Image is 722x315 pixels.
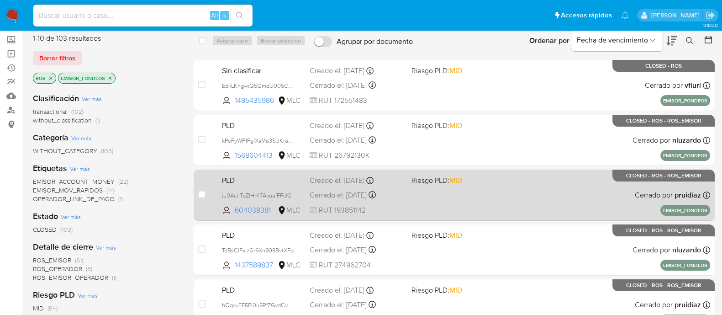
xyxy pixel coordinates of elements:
[706,11,715,20] a: Salir
[621,11,629,19] a: Notificaciones
[223,11,226,20] span: s
[703,21,717,29] span: 3.163.0
[561,11,612,20] span: Accesos rápidos
[211,11,218,20] span: Alt
[651,11,702,20] p: rociodaniela.benavidescatalan@mercadolibre.cl
[230,9,249,22] button: search-icon
[33,10,253,21] input: Buscar usuario o caso...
